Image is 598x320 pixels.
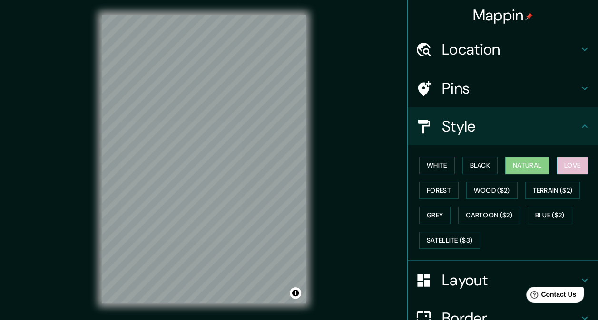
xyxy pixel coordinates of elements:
button: Blue ($2) [528,207,572,224]
button: Love [557,157,588,174]
button: White [419,157,455,174]
canvas: Map [102,15,306,303]
button: Forest [419,182,459,199]
h4: Layout [442,271,579,290]
button: Natural [505,157,549,174]
div: Style [408,107,598,145]
h4: Pins [442,79,579,98]
div: Layout [408,261,598,299]
img: pin-icon.png [525,13,533,20]
div: Pins [408,69,598,107]
button: Black [462,157,498,174]
button: Terrain ($2) [525,182,580,199]
h4: Style [442,117,579,136]
div: Location [408,30,598,68]
button: Toggle attribution [290,287,301,299]
button: Grey [419,207,451,224]
h4: Location [442,40,579,59]
button: Cartoon ($2) [458,207,520,224]
button: Satellite ($3) [419,232,480,249]
button: Wood ($2) [466,182,518,199]
h4: Mappin [473,6,533,25]
iframe: Help widget launcher [513,283,588,310]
